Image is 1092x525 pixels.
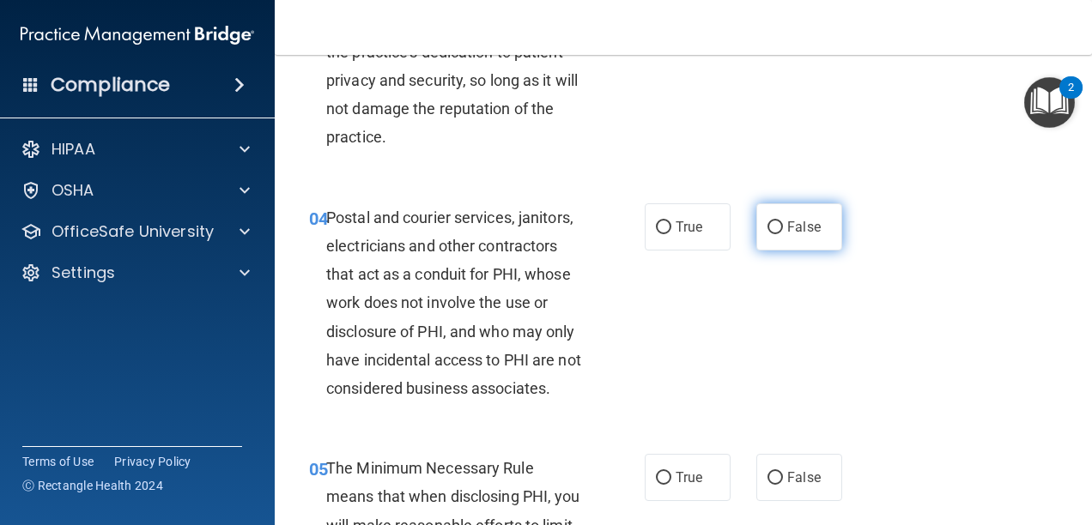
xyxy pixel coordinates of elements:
a: OSHA [21,180,250,201]
p: OfficeSafe University [52,221,214,242]
div: 2 [1068,87,1074,110]
input: True [656,472,671,485]
p: HIPAA [52,139,95,160]
h4: Compliance [51,73,170,97]
span: Postal and courier services, janitors, electricians and other contractors that act as a conduit f... [326,208,581,397]
a: Privacy Policy [114,453,191,470]
p: OSHA [52,180,94,201]
a: OfficeSafe University [21,221,250,242]
input: True [656,221,671,234]
span: 05 [309,459,328,480]
span: Ⓒ Rectangle Health 2024 [22,477,163,494]
span: 04 [309,208,328,229]
span: False [787,219,821,235]
span: False [787,469,821,486]
img: PMB logo [21,18,254,52]
input: False [767,472,783,485]
button: Open Resource Center, 2 new notifications [1024,77,1075,128]
a: HIPAA [21,139,250,160]
p: Settings [52,262,115,283]
a: Settings [21,262,250,283]
span: True [676,219,702,235]
input: False [767,221,783,234]
span: True [676,469,702,486]
a: Terms of Use [22,453,94,470]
